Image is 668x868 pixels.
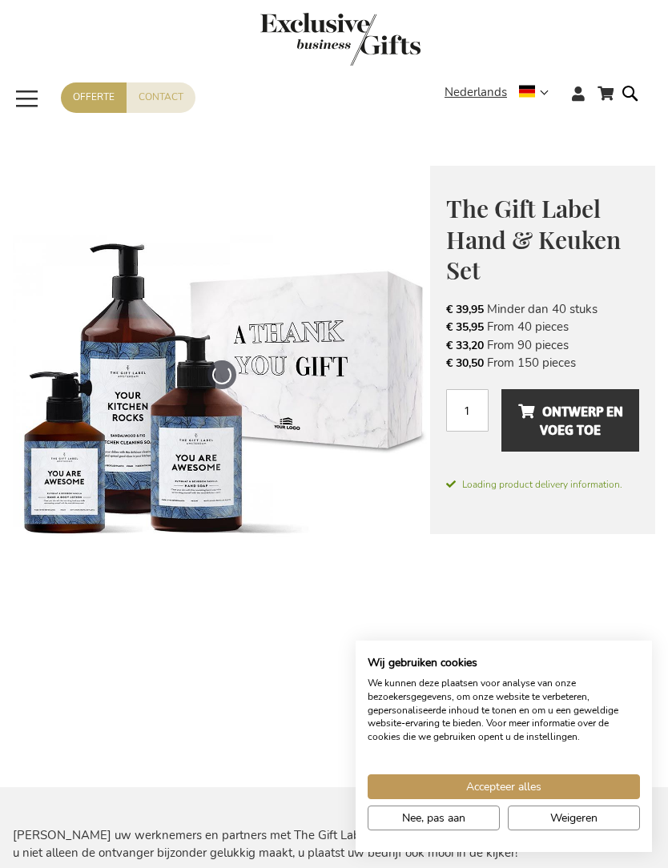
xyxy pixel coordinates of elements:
[446,477,639,492] span: Loading product delivery information.
[13,13,668,70] a: store logo
[260,13,421,66] img: Exclusive Business gifts logo
[61,82,127,112] a: Offerte
[368,806,500,830] button: Pas cookie voorkeuren aan
[110,590,180,668] a: The Gift Label Hand & Kitchen Set
[550,810,598,826] span: Weigeren
[446,336,639,354] li: From 90 pieces
[445,83,559,102] div: Nederlands
[187,590,257,668] a: The Gift Label Hand & Kitchen Set
[368,656,640,670] h2: Wij gebruiken cookies
[501,389,639,452] button: Ontwerp en voeg toe
[518,399,623,443] span: Ontwerp en voeg toe
[402,810,465,826] span: Nee, pas aan
[446,389,489,432] input: Aantal
[446,318,639,336] li: From 40 pieces
[340,590,411,668] a: KITCHEN_CLEANING_SOAP_YOUR_KITCHEN_ROCKS
[446,300,639,318] li: Minder dan 40 stuks
[187,674,257,752] a: HAND_BODY_LOTION_YOU_ARE_AWESOME
[127,82,195,112] a: Contact
[368,677,640,744] p: We kunnen deze plaatsen voor analyse van onze bezoekersgegevens, om onze website te verbeteren, g...
[446,319,484,335] span: € 35,95
[264,590,334,668] a: The Gift Label Hand & Kitchen Set
[110,674,180,752] a: HANDSOAP_YOU_ARE_AWESOME
[264,674,334,752] a: The Gift Label Hand & Kitchen Set
[446,302,484,317] span: € 39,95
[466,778,541,795] span: Accepteer alles
[446,192,621,286] span: The Gift Label Hand & Keuken Set
[445,83,507,102] span: Nederlands
[446,338,484,353] span: € 33,20
[446,356,484,371] span: € 30,50
[13,166,430,583] img: The Gift Label Hand & Kitchen Set
[368,774,640,799] button: Accepteer alle cookies
[508,806,640,830] button: Alle cookies weigeren
[446,354,639,372] li: From 150 pieces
